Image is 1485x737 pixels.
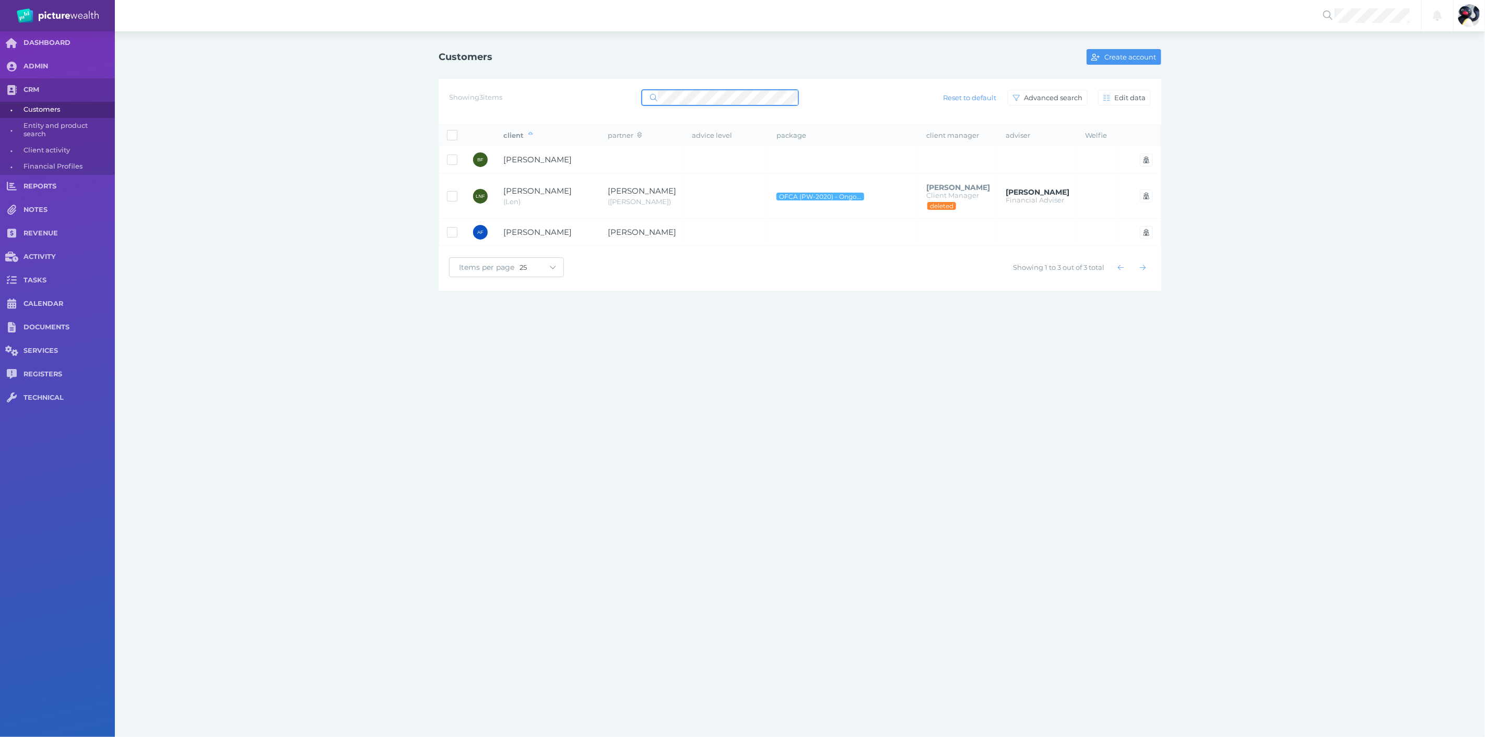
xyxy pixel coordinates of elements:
span: ACTIVITY [23,253,115,261]
span: OFCA (PW-2020) - Ongoing [779,193,862,200]
button: Open user's account in Portal [1140,153,1153,167]
span: TASKS [23,276,115,285]
button: Edit data [1098,90,1151,105]
th: Welfie [1078,125,1119,146]
span: Advanced search [1022,93,1087,102]
div: Bernie Fernandes [473,152,488,167]
span: Showing 1 to 3 out of 3 total [1013,263,1104,271]
button: Reset to default [938,90,1001,105]
button: Open user's account in Portal [1140,226,1153,239]
span: Create account [1102,53,1161,61]
th: advice level [684,125,769,146]
button: Create account [1087,49,1161,65]
span: Mel [608,197,671,206]
span: Financial Profiles [23,159,111,175]
span: Ashwyn Fernandes [503,227,572,237]
h1: Customers [439,51,492,63]
span: Melanie Ruthe Fernandes [608,186,676,196]
div: Leonard Norbert Fernandes [473,189,488,204]
span: LNF [476,194,485,199]
span: CRM [23,86,115,94]
span: partner [608,131,642,139]
span: Client Manager (DELETED) [927,191,980,199]
span: Entity and product search [23,118,111,142]
span: deleted [929,202,954,210]
span: REVENUE [23,229,115,238]
span: CALENDAR [23,300,115,308]
span: Client activity [23,142,111,159]
span: Leonard Norbert Fernandes [503,186,572,196]
img: Tory Richardson [1458,4,1481,27]
button: Show previous page [1113,259,1129,275]
span: client [503,131,533,139]
button: Show next page [1135,259,1151,275]
span: Showing 3 items [449,93,502,101]
span: BF [477,157,484,162]
span: REGISTERS [23,370,115,379]
span: Items per page [450,263,520,272]
span: Reset to default [939,93,1001,102]
th: adviser [998,125,1078,146]
span: Grant Teakle [1006,187,1070,197]
th: package [769,125,919,146]
span: TECHNICAL [23,394,115,402]
span: Financial Adviser [1006,196,1065,204]
span: NOTES [23,206,115,215]
span: Andre Burress (DELETED) [927,183,991,192]
span: REPORTS [23,182,115,191]
span: Customers [23,102,111,118]
button: Advanced search [1008,90,1088,105]
span: DASHBOARD [23,39,115,47]
span: ADMIN [23,62,115,71]
span: AF [477,230,484,235]
span: Len [503,197,521,206]
span: Bridget Fernandes [608,227,676,237]
span: Bernie Fernandes [503,154,572,164]
span: DOCUMENTS [23,323,115,332]
th: client manager [919,125,998,146]
img: PW [17,8,99,23]
div: Ashwyn Fernandes [473,225,488,240]
button: Open user's account in Portal [1140,189,1153,203]
span: Edit data [1112,93,1150,102]
span: SERVICES [23,347,115,355]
